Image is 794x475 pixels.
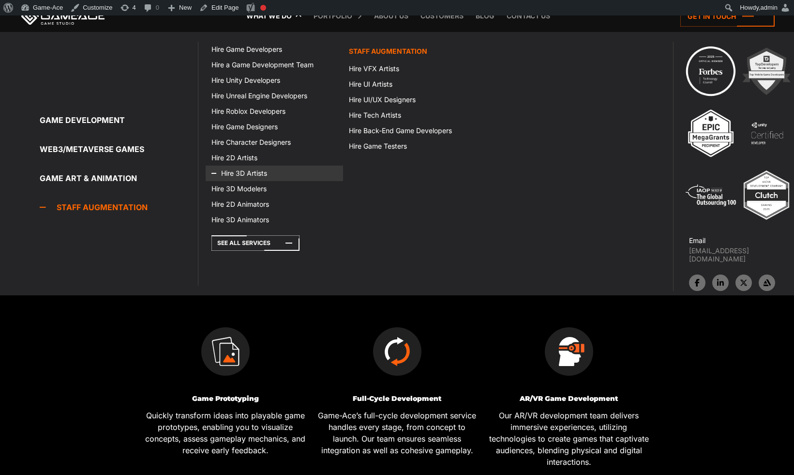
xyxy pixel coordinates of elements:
[206,119,343,135] a: Hire Game Designers
[740,107,794,160] img: 4
[260,5,266,11] div: Focus keyphrase not set
[315,395,479,402] h3: Full-Сycle Development
[206,166,343,181] a: Hire 3D Artists
[684,107,737,160] img: 3
[40,198,198,217] a: Staff Augmentation
[343,77,480,92] a: Hire UI Artists
[143,395,308,402] h3: Game Prototyping
[40,169,198,188] a: Game Art & Animation
[689,236,705,245] strong: Email
[740,45,793,98] img: 2
[343,107,480,123] a: Hire Tech Artists
[343,92,480,107] a: Hire UI/UX Designers
[343,138,480,154] a: Hire Game Testers
[684,169,737,222] img: 5
[689,246,794,263] a: [EMAIL_ADDRESS][DOMAIN_NAME]
[206,212,343,228] a: Hire 3D Animators
[206,197,343,212] a: Hire 2D Animators
[40,110,198,130] a: Game development
[315,410,479,456] p: Game-Ace’s full-cycle development service handles every stage, from concept to launch. Our team e...
[684,45,737,98] img: Technology council badge program ace 2025 game ace
[206,104,343,119] a: Hire Roblox Developers
[487,410,651,468] p: Our AR/VR development team delivers immersive experiences, utilizing technologies to create games...
[740,169,793,222] img: Top ar vr development company gaming 2025 game ace
[206,88,343,104] a: Hire Unreal Engine Developers
[373,327,421,376] img: Full-Сycle Development
[206,135,343,150] a: Hire Character Designers
[206,181,343,197] a: Hire 3D Modelers
[545,327,593,376] img: AR/VR Game Development
[206,150,343,166] a: Hire 2D Artists
[206,42,343,57] a: Hire Game Developers
[343,42,480,61] a: Staff Augmentation
[761,4,778,11] span: admin
[343,61,480,77] a: Hire VFX Artists
[40,139,198,159] a: Web3/Metaverse Games
[206,73,343,88] a: Hire Unity Developers
[143,410,308,456] p: Quickly transform ideas into playable game prototypes, enabling you to visualize concepts, assess...
[680,6,775,27] a: Get in touch
[487,395,651,402] h3: AR/VR Game Development
[201,327,250,376] img: Game Prototyping
[211,235,300,251] a: See All Services
[343,123,480,138] a: Hire Back-End Game Developers
[206,57,343,73] a: Hire a Game Development Team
